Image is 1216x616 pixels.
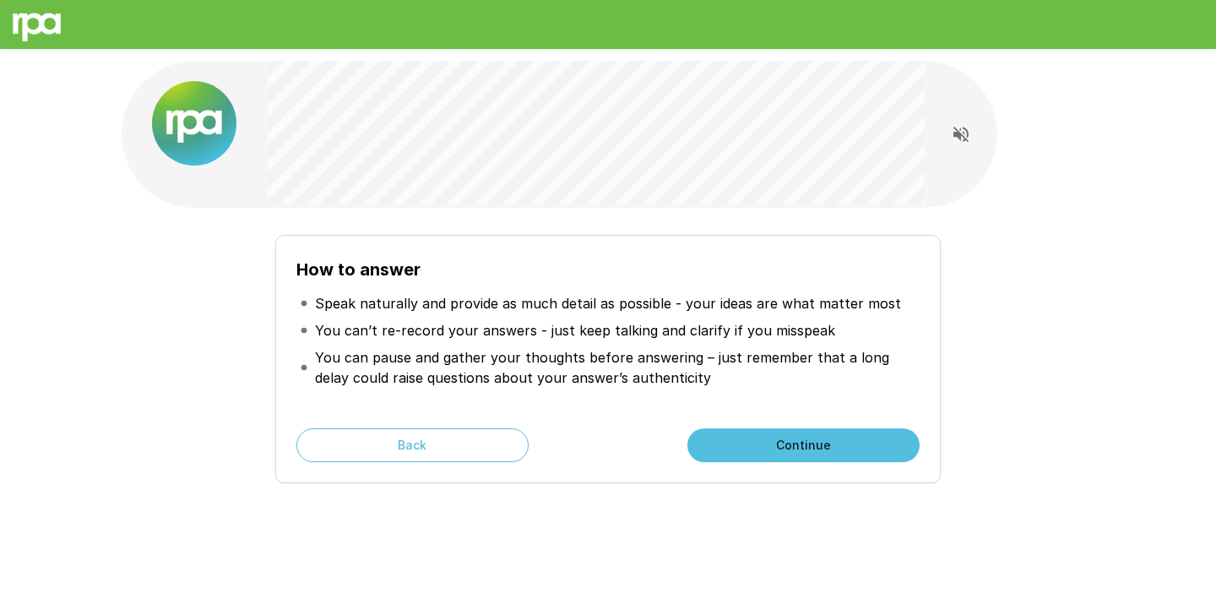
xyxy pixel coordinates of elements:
button: Read questions aloud [944,117,978,151]
p: You can’t re-record your answers - just keep talking and clarify if you misspeak [315,320,835,341]
button: Continue [687,428,920,462]
b: How to answer [296,259,421,280]
p: Speak naturally and provide as much detail as possible - your ideas are what matter most [315,293,901,313]
p: You can pause and gather your thoughts before answering – just remember that a long delay could r... [315,347,916,388]
button: Back [296,428,529,462]
img: new%2520logo%2520(1).png [152,81,236,166]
